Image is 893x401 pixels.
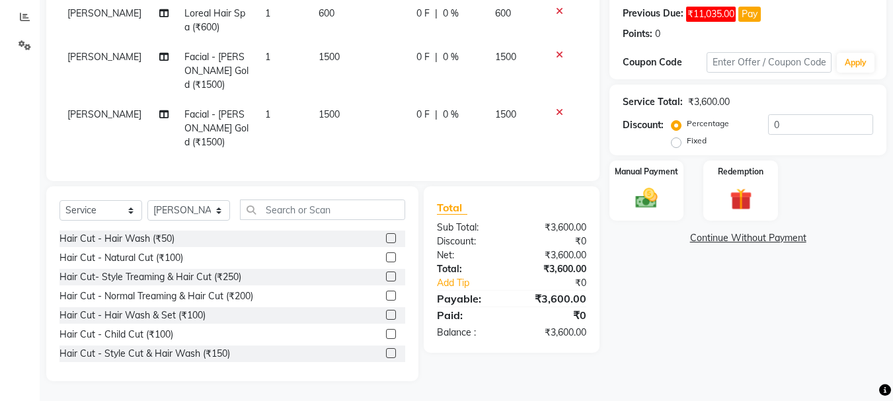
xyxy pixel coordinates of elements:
[837,53,874,73] button: Apply
[184,51,249,91] span: Facial - [PERSON_NAME] Gold (₹1500)
[427,276,525,290] a: Add Tip
[655,27,660,41] div: 0
[443,50,459,64] span: 0 %
[512,221,596,235] div: ₹3,600.00
[718,166,763,178] label: Redemption
[688,95,730,109] div: ₹3,600.00
[512,326,596,340] div: ₹3,600.00
[512,307,596,323] div: ₹0
[59,309,206,322] div: Hair Cut - Hair Wash & Set (₹100)
[623,27,652,41] div: Points:
[319,7,334,19] span: 600
[427,326,512,340] div: Balance :
[623,95,683,109] div: Service Total:
[686,7,736,22] span: ₹11,035.00
[59,328,173,342] div: Hair Cut - Child Cut (₹100)
[437,201,467,215] span: Total
[59,270,241,284] div: Hair Cut- Style Treaming & Hair Cut (₹250)
[427,262,512,276] div: Total:
[443,108,459,122] span: 0 %
[59,251,183,265] div: Hair Cut - Natural Cut (₹100)
[623,7,683,22] div: Previous Due:
[435,108,438,122] span: |
[67,51,141,63] span: [PERSON_NAME]
[416,108,430,122] span: 0 F
[427,235,512,248] div: Discount:
[612,231,884,245] a: Continue Without Payment
[495,108,516,120] span: 1500
[615,166,678,178] label: Manual Payment
[495,51,516,63] span: 1500
[184,108,249,148] span: Facial - [PERSON_NAME] Gold (₹1500)
[59,232,175,246] div: Hair Cut - Hair Wash (₹50)
[512,291,596,307] div: ₹3,600.00
[319,108,340,120] span: 1500
[435,50,438,64] span: |
[443,7,459,20] span: 0 %
[623,118,664,132] div: Discount:
[526,276,597,290] div: ₹0
[629,186,664,211] img: _cash.svg
[265,108,270,120] span: 1
[416,7,430,20] span: 0 F
[707,52,832,73] input: Enter Offer / Coupon Code
[427,291,512,307] div: Payable:
[738,7,761,22] button: Pay
[59,347,230,361] div: Hair Cut - Style Cut & Hair Wash (₹150)
[687,135,707,147] label: Fixed
[512,235,596,248] div: ₹0
[512,262,596,276] div: ₹3,600.00
[240,200,405,220] input: Search or Scan
[495,7,511,19] span: 600
[512,248,596,262] div: ₹3,600.00
[623,55,706,69] div: Coupon Code
[687,118,729,129] label: Percentage
[265,7,270,19] span: 1
[59,289,253,303] div: Hair Cut - Normal Treaming & Hair Cut (₹200)
[67,7,141,19] span: [PERSON_NAME]
[265,51,270,63] span: 1
[184,7,245,33] span: Loreal Hair Spa (₹600)
[427,248,512,262] div: Net:
[416,50,430,64] span: 0 F
[723,186,759,213] img: _gift.svg
[67,108,141,120] span: [PERSON_NAME]
[435,7,438,20] span: |
[319,51,340,63] span: 1500
[427,307,512,323] div: Paid:
[427,221,512,235] div: Sub Total:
